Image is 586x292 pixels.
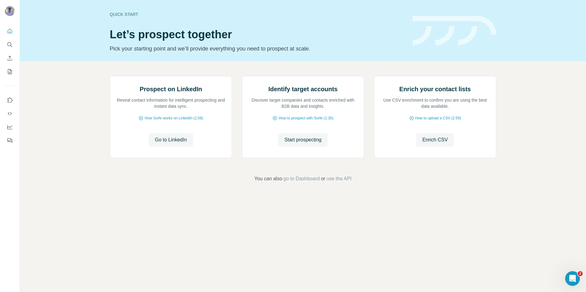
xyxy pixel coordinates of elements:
span: How Surfe works on LinkedIn (1:58) [145,115,203,121]
span: Start prospecting [284,136,322,144]
button: use the API [326,175,352,182]
span: How to upload a CSV (2:59) [415,115,461,121]
span: or [321,175,325,182]
h2: Enrich your contact lists [399,85,471,93]
iframe: Intercom live chat [565,271,580,286]
img: banner [413,16,496,46]
button: Start prospecting [278,133,328,147]
h2: Prospect on LinkedIn [140,85,202,93]
p: Pick your starting point and we’ll provide everything you need to prospect at scale. [110,44,405,53]
button: Search [5,39,15,50]
span: Go to LinkedIn [155,136,187,144]
button: Enrich CSV [416,133,454,147]
div: Quick start [110,11,405,17]
button: My lists [5,66,15,77]
p: Reveal contact information for intelligent prospecting and instant data sync. [116,97,226,109]
button: Use Surfe API [5,108,15,119]
p: Use CSV enrichment to confirm you are using the best data available. [380,97,490,109]
button: go to Dashboard [283,175,320,182]
span: How to prospect with Surfe (1:30) [279,115,333,121]
button: Enrich CSV [5,53,15,64]
button: Quick start [5,26,15,37]
button: Dashboard [5,122,15,133]
button: Go to LinkedIn [149,133,193,147]
h2: Identify target accounts [268,85,338,93]
p: Discover target companies and contacts enriched with B2B data and insights. [248,97,358,109]
button: Use Surfe on LinkedIn [5,95,15,106]
span: You can also [254,175,282,182]
h1: Let’s prospect together [110,28,405,41]
button: Feedback [5,135,15,146]
img: Avatar [5,6,15,16]
span: Enrich CSV [422,136,448,144]
span: 2 [578,271,583,276]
